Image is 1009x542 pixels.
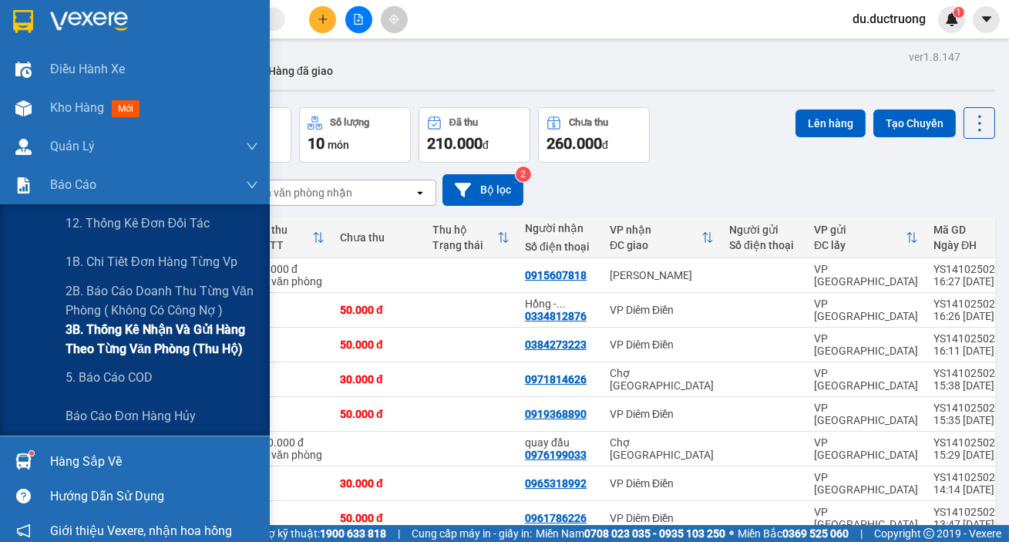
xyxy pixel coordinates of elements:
span: món [328,139,349,151]
img: solution-icon [15,177,32,194]
div: Số lượng [330,117,369,128]
button: Bộ lọc [442,174,523,206]
div: 50.000 đ [340,304,417,316]
div: VP Diêm Điền [610,304,714,316]
img: icon-new-feature [945,12,959,26]
sup: 1 [29,451,34,456]
div: VP gửi [814,224,906,236]
img: logo-vxr [13,10,33,33]
div: Hướng dẫn sử dụng [50,485,258,508]
div: ver 1.8.147 [909,49,960,66]
button: Chưa thu260.000đ [538,107,650,163]
div: Chọn văn phòng nhận [246,185,352,200]
span: - [48,105,120,118]
button: Số lượng10món [299,107,411,163]
div: 15:35 [DATE] [933,414,1007,426]
strong: HOTLINE : [66,22,117,34]
div: [PERSON_NAME] [610,269,714,281]
div: VP [GEOGRAPHIC_DATA] [814,436,918,461]
div: YS1410250294 [933,298,1007,310]
div: VP [GEOGRAPHIC_DATA] [814,263,918,288]
th: Toggle SortBy [806,217,926,258]
div: 50.000 đ [340,408,417,420]
div: 0919368890 [525,408,587,420]
span: - [45,39,49,52]
span: question-circle [16,489,31,503]
span: 19009397 [120,22,166,34]
strong: CÔNG TY VẬN TẢI ĐỨC TRƯỞNG [33,8,199,20]
div: YS1410250283 [933,402,1007,414]
strong: 0708 023 035 - 0935 103 250 [584,527,725,540]
button: Đã thu210.000đ [419,107,530,163]
div: Ngày ĐH [933,239,995,251]
img: warehouse-icon [15,139,32,155]
span: down [246,179,258,191]
button: Tạo Chuyến [873,109,956,137]
div: YS1410250291 [933,332,1007,345]
div: Tại văn phòng [255,449,325,461]
span: Báo cáo đơn hàng hủy [66,406,196,426]
div: 0915607818 [525,269,587,281]
sup: 1 [954,7,964,18]
span: Điều hành xe [50,59,125,79]
span: down [246,140,258,153]
button: file-add [345,6,372,33]
div: Số điện thoại [525,241,594,253]
span: 1 [956,7,961,18]
span: Giới thiệu Vexere, nhận hoa hồng [50,521,232,540]
div: VP [GEOGRAPHIC_DATA] [814,471,918,496]
div: Người gửi [729,224,799,236]
img: warehouse-icon [15,62,32,78]
div: 0961786226 [525,512,587,524]
span: | [860,525,863,542]
div: VP Diêm Điền [610,512,714,524]
img: warehouse-icon [15,453,32,470]
span: VP [GEOGRAPHIC_DATA] - [45,56,203,97]
div: VP [GEOGRAPHIC_DATA] [814,506,918,530]
span: 5. Báo cáo COD [66,368,153,387]
button: aim [381,6,408,33]
div: Tại văn phòng [255,275,325,288]
div: Chưa thu [569,117,608,128]
div: ĐC lấy [814,239,906,251]
div: 0971814626 [525,373,587,385]
span: Báo cáo [50,175,96,194]
span: 10 [308,134,325,153]
div: VP [GEOGRAPHIC_DATA] [814,367,918,392]
div: Đã thu [449,117,478,128]
span: copyright [923,528,934,539]
div: Chưa thu [340,231,417,244]
div: 13:47 [DATE] [933,518,1007,530]
span: ⚪️ [729,530,734,537]
div: 30.000 đ [255,263,325,275]
span: Quản Lý [50,136,95,156]
div: ĐC giao [610,239,701,251]
div: HTTT [255,239,312,251]
div: quay đầu [525,436,594,449]
strong: 0369 525 060 [782,527,849,540]
span: DCT20/51A Phường [GEOGRAPHIC_DATA] [45,70,177,97]
div: 50.000 đ [340,512,417,524]
button: Hàng đã giao [256,52,345,89]
div: Chợ [GEOGRAPHIC_DATA] [610,367,714,392]
th: Toggle SortBy [425,217,517,258]
img: warehouse-icon [15,100,32,116]
span: ... [557,298,566,310]
div: 16:26 [DATE] [933,310,1007,322]
span: 260.000 [547,134,602,153]
svg: open [414,187,426,199]
span: caret-down [980,12,994,26]
span: 1B. Chi tiết đơn hàng từng vp [66,252,237,271]
span: notification [16,523,31,538]
div: Hồng - 0337812876 [525,298,594,310]
span: aim [388,14,399,25]
div: Chợ [GEOGRAPHIC_DATA] [610,436,714,461]
span: 12. Thống kê đơn đối tác [66,214,210,233]
div: YS1410250295 [933,263,1007,275]
div: 0334812876 [525,310,587,322]
div: VP Diêm Điền [610,408,714,420]
span: đ [483,139,489,151]
div: 100.000 đ [255,436,325,449]
div: VP [GEOGRAPHIC_DATA] [814,332,918,357]
sup: 2 [516,167,531,182]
